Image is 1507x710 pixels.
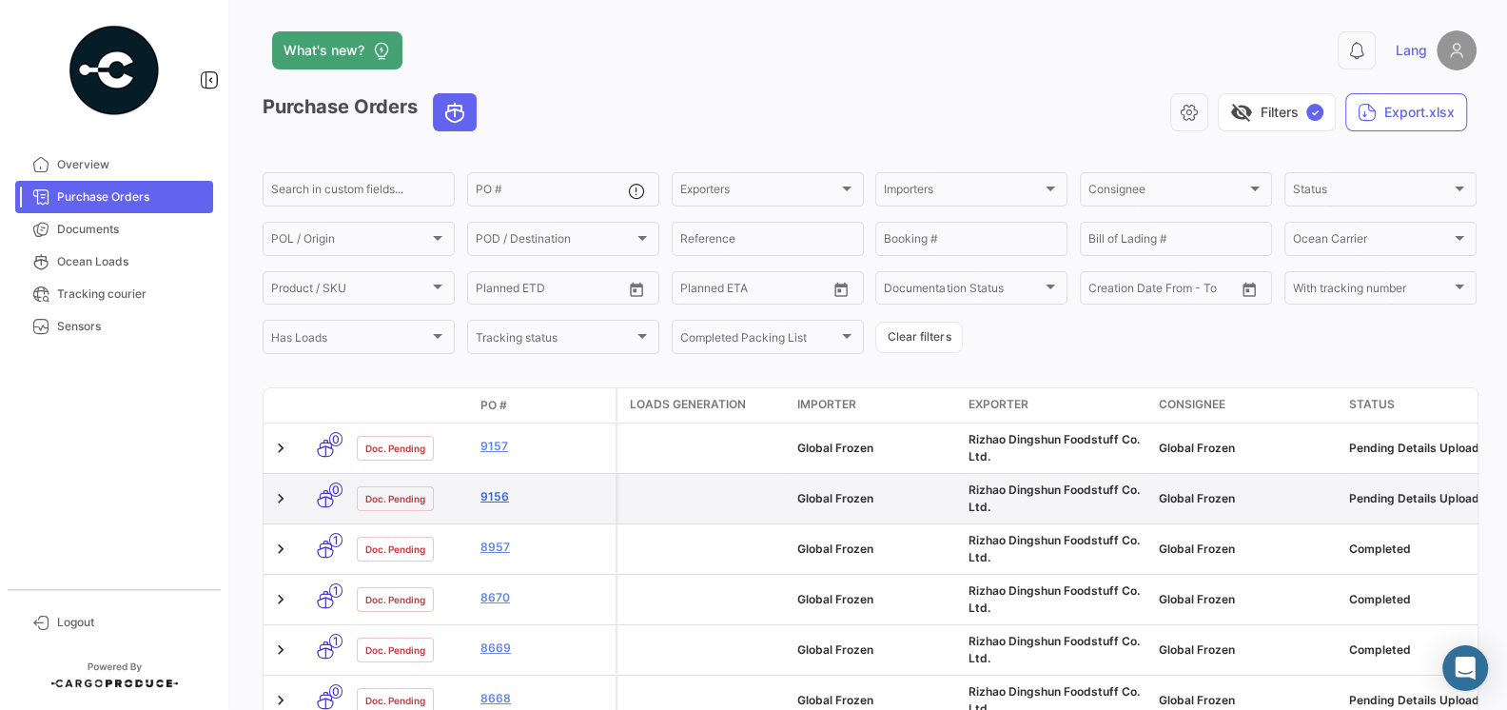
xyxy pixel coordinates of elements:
span: Global Frozen [797,693,873,707]
span: Importer [797,396,856,413]
span: PO # [480,397,507,414]
input: From [1088,285,1115,298]
input: From [680,285,707,298]
span: Doc. Pending [365,491,425,506]
a: Expand/Collapse Row [271,540,290,559]
span: Doc. Pending [365,592,425,607]
span: Global Frozen [797,542,873,556]
a: Expand/Collapse Row [271,439,290,458]
a: 8670 [480,589,608,606]
datatable-header-cell: Exporter [961,388,1151,423]
span: Global Frozen [797,441,873,455]
input: To [1128,285,1198,298]
span: Global Frozen [1159,542,1235,556]
span: What's new? [284,41,364,60]
span: Completed Packing List [680,333,838,346]
h3: Purchase Orders [263,93,482,131]
span: Rizhao Dingshun Foodstuff Co. Ltd. [969,533,1140,564]
span: 1 [329,583,342,598]
a: 8669 [480,640,608,657]
span: Documentation Status [884,285,1042,298]
span: Tracking status [476,333,634,346]
span: Rizhao Dingshun Foodstuff Co. Ltd. [969,483,1140,514]
span: Consignee [1088,186,1246,199]
span: Exporter [969,396,1028,413]
input: To [516,285,585,298]
span: Tracking courier [57,286,205,303]
span: Rizhao Dingshun Foodstuff Co. Ltd. [969,583,1140,615]
datatable-header-cell: PO # [473,389,616,422]
span: Global Frozen [797,491,873,505]
button: Open calendar [827,275,855,304]
span: Status [1293,186,1451,199]
span: 0 [329,432,342,446]
a: Documents [15,213,213,246]
span: Global Frozen [797,642,873,657]
span: Doc. Pending [365,642,425,658]
datatable-header-cell: Loads generation [618,388,790,423]
span: Ocean Loads [57,253,205,270]
span: Loads generation [630,396,746,413]
div: Abrir Intercom Messenger [1442,645,1488,691]
span: Logout [57,614,205,631]
span: Consignee [1159,396,1225,413]
a: Tracking courier [15,278,213,310]
button: visibility_offFilters✓ [1218,93,1336,131]
span: Status [1349,396,1395,413]
span: Global Frozen [1159,693,1235,707]
button: Open calendar [1235,275,1263,304]
a: Ocean Loads [15,246,213,278]
span: Overview [57,156,205,173]
a: Expand/Collapse Row [271,641,290,660]
span: Global Frozen [797,592,873,606]
span: Importers [884,186,1042,199]
a: Sensors [15,310,213,343]
span: Rizhao Dingshun Foodstuff Co. Ltd. [969,432,1140,463]
a: 9156 [480,488,608,505]
button: Export.xlsx [1345,93,1467,131]
span: 0 [329,684,342,699]
span: Sensors [57,318,205,335]
span: POD / Destination [476,235,634,248]
img: powered-by.png [67,23,162,118]
datatable-header-cell: Transport mode [302,398,349,413]
span: visibility_off [1230,101,1253,124]
a: 9157 [480,438,608,455]
span: POL / Origin [271,235,429,248]
datatable-header-cell: Doc. Status [349,398,473,413]
a: Expand/Collapse Row [271,590,290,609]
button: Open calendar [622,275,651,304]
span: 1 [329,533,342,547]
button: Ocean [434,94,476,130]
span: Purchase Orders [57,188,205,206]
a: Purchase Orders [15,181,213,213]
a: Expand/Collapse Row [271,489,290,508]
span: Global Frozen [1159,491,1235,505]
a: 8668 [480,690,608,707]
a: Overview [15,148,213,181]
datatable-header-cell: Consignee [1151,388,1341,423]
datatable-header-cell: Importer [790,388,961,423]
span: Product / SKU [271,285,429,298]
a: Expand/Collapse Row [271,691,290,710]
a: 8957 [480,539,608,556]
span: ✓ [1306,104,1323,121]
input: To [720,285,790,298]
span: Rizhao Dingshun Foodstuff Co. Ltd. [969,634,1140,665]
span: 1 [329,634,342,648]
span: Documents [57,221,205,238]
span: Global Frozen [1159,441,1235,455]
button: What's new? [272,31,402,69]
input: From [476,285,502,298]
span: 0 [329,483,342,497]
span: Global Frozen [1159,642,1235,657]
span: Doc. Pending [365,542,425,557]
span: Has Loads [271,333,429,346]
span: Doc. Pending [365,693,425,708]
span: Ocean Carrier [1293,235,1451,248]
button: Clear filters [875,322,963,353]
span: Lang [1396,41,1427,60]
span: Doc. Pending [365,441,425,456]
span: With tracking number [1293,285,1451,298]
span: Exporters [680,186,838,199]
